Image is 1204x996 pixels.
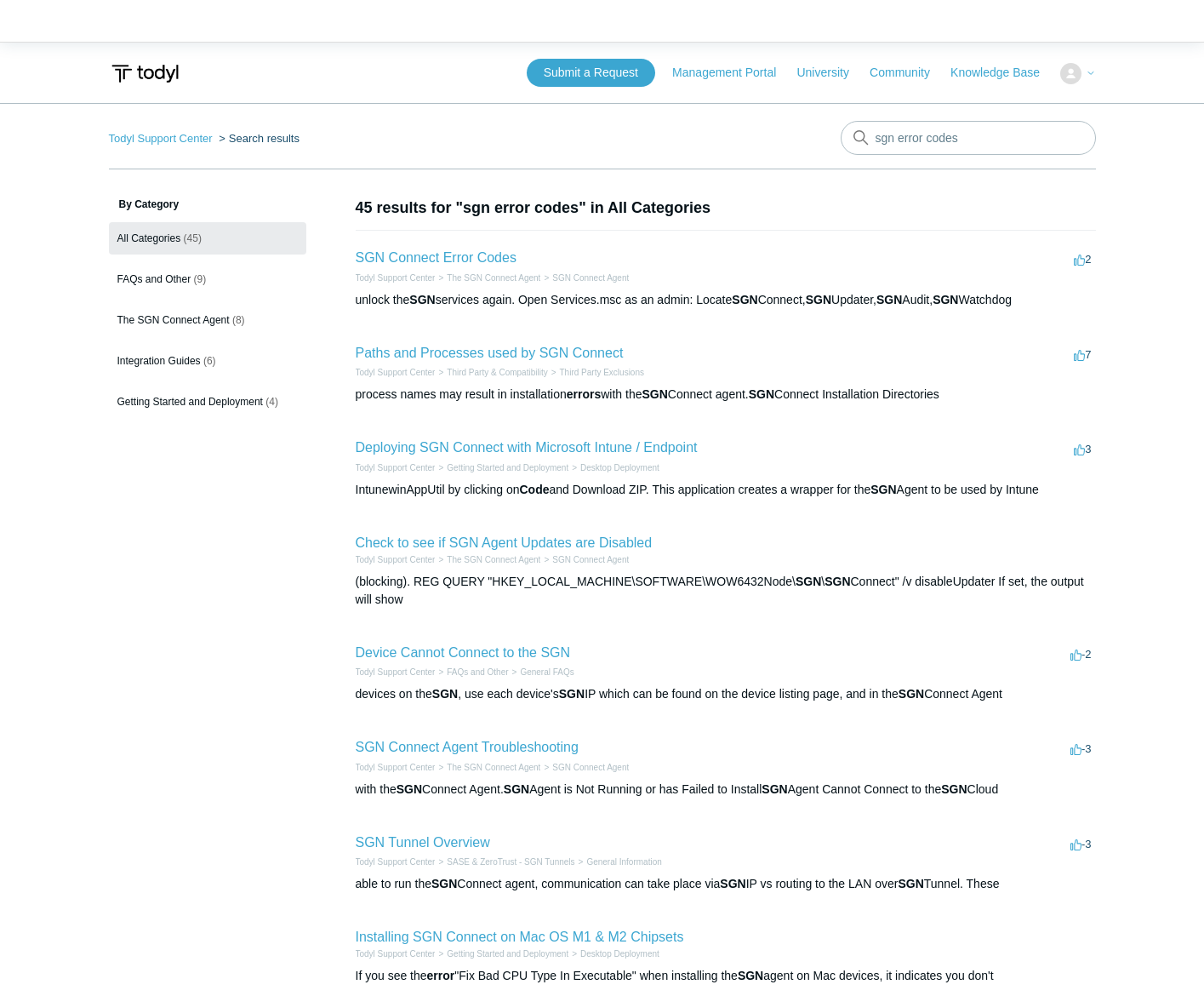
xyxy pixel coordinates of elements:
[447,857,574,867] a: SASE & ZeroTrust - SGN Tunnels
[559,687,585,701] em: SGN
[435,553,540,566] li: The SGN Connect Agent
[899,687,924,701] em: SGN
[898,877,923,890] em: SGN
[109,386,306,418] a: Getting Started and Deployment (4)
[435,947,568,960] li: Getting Started and Deployment
[580,463,659,472] a: Desktop Deployment
[520,483,550,496] em: Code
[356,967,1096,985] div: If you see the "Fix Bad CPU Type In Executable" when installing the agent on Mac devices, it indi...
[356,930,684,944] a: Installing SGN Connect on Mac OS M1 & M2 Chipsets
[117,355,201,367] span: Integration Guides
[540,272,629,284] li: SGN Connect Agent
[841,121,1096,155] input: Search
[552,273,629,283] a: SGN Connect Agent
[184,232,202,244] span: (45)
[738,969,763,982] em: SGN
[1070,742,1092,755] span: -3
[356,555,436,564] a: Todyl Support Center
[762,782,787,796] em: SGN
[117,396,263,408] span: Getting Started and Deployment
[933,293,958,306] em: SGN
[356,366,436,379] li: Todyl Support Center
[356,197,1096,220] h1: 45 results for "sgn error codes" in All Categories
[356,346,624,360] a: Paths and Processes used by SGN Connect
[950,64,1057,82] a: Knowledge Base
[548,366,644,379] li: Third Party Exclusions
[356,535,653,550] a: Check to see if SGN Agent Updates are Disabled
[672,64,793,82] a: Management Portal
[552,555,629,564] a: SGN Connect Agent
[1074,348,1091,361] span: 7
[435,272,540,284] li: The SGN Connect Agent
[356,857,436,867] a: Todyl Support Center
[356,573,1096,609] div: (blocking). REG QUERY "HKEY_LOCAL_MACHINE\SOFTWARE\WOW6432Node\ \ Connect" /v disableUpdater If s...
[447,273,540,283] a: The SGN Connect Agent
[560,368,644,377] a: Third Party Exclusions
[431,877,457,890] em: SGN
[1074,443,1091,455] span: 3
[203,355,216,367] span: (6)
[796,575,821,588] em: SGN
[580,949,659,959] a: Desktop Deployment
[356,463,436,472] a: Todyl Support Center
[941,782,967,796] em: SGN
[527,59,655,87] a: Submit a Request
[540,553,629,566] li: SGN Connect Agent
[435,666,508,678] li: FAQs and Other
[870,64,947,82] a: Community
[1070,648,1092,661] span: -2
[356,856,436,868] li: Todyl Support Center
[749,387,774,401] em: SGN
[796,64,865,82] a: University
[109,132,216,145] li: Todyl Support Center
[117,314,230,326] span: The SGN Connect Agent
[825,575,850,588] em: SGN
[356,291,1096,309] div: unlock the services again. Open Services.msc as an admin: Locate Connect, Updater, Audit, Watchdog
[1070,838,1092,850] span: -3
[109,304,306,336] a: The SGN Connect Agent (8)
[109,222,306,255] a: All Categories (45)
[356,440,698,455] a: Deploying SGN Connect with Microsoft Intune / Endpoint
[568,947,659,960] li: Desktop Deployment
[504,782,529,796] em: SGN
[356,645,571,660] a: Device Cannot Connect to the SGN
[540,761,629,774] li: SGN Connect Agent
[1074,253,1091,266] span: 2
[194,273,207,285] span: (9)
[447,949,568,959] a: Getting Started and Deployment
[356,685,1096,703] div: devices on the , use each device's IP which can be found on the device listing page, and in the C...
[265,396,278,408] span: (4)
[356,875,1096,893] div: able to run the Connect agent, communication can take place via IP vs routing to the LAN over Tun...
[109,197,306,212] h3: By Category
[356,386,1096,404] div: process names may result in installation with the Connect agent. Connect Installation Directories
[356,368,436,377] a: Todyl Support Center
[356,740,579,754] a: SGN Connect Agent Troubleshooting
[109,345,306,377] a: Integration Guides (6)
[356,273,436,283] a: Todyl Support Center
[720,877,745,890] em: SGN
[356,835,490,850] a: SGN Tunnel Overview
[732,293,757,306] em: SGN
[109,132,213,145] a: Todyl Support Center
[435,366,547,379] li: Third Party & Compatibility
[876,293,902,306] em: SGN
[232,314,245,326] span: (8)
[432,687,458,701] em: SGN
[117,273,191,285] span: FAQs and Other
[586,857,661,867] a: General Information
[575,856,662,868] li: General Information
[356,947,436,960] li: Todyl Support Center
[567,387,601,401] em: errors
[447,368,547,377] a: Third Party & Compatibility
[215,132,300,145] li: Search results
[409,293,435,306] em: SGN
[117,232,181,244] span: All Categories
[356,461,436,474] li: Todyl Support Center
[435,856,574,868] li: SASE & ZeroTrust - SGN Tunnels
[109,263,306,295] a: FAQs and Other (9)
[509,666,574,678] li: General FAQs
[447,463,568,472] a: Getting Started and Deployment
[109,58,181,89] img: Todyl Support Center Help Center home page
[356,781,1096,799] div: with the Connect Agent. Agent is Not Running or has Failed to Install Agent Cannot Connect to the...
[552,763,629,772] a: SGN Connect Agent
